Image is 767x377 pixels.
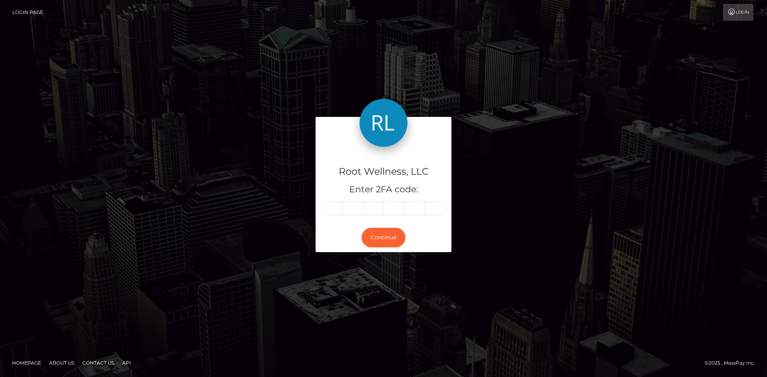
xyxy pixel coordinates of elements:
[119,357,134,369] a: API
[79,357,117,369] a: Contact Us
[322,184,445,196] h5: Enter 2FA code:
[705,359,761,367] div: © 2025 , MassPay Inc.
[9,357,44,369] a: Homepage
[723,4,753,21] a: Login
[12,4,43,21] a: Login Page
[322,165,445,179] h4: Root Wellness, LLC
[360,99,407,147] img: Root Wellness, LLC
[362,228,405,247] button: Continue
[46,357,77,369] a: About Us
